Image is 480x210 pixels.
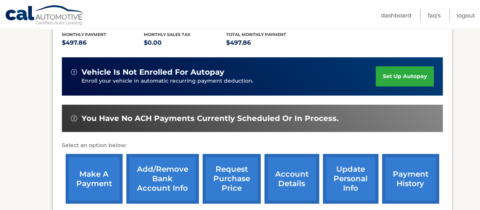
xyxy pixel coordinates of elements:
a: account details [264,154,319,204]
a: Dashboard [381,9,411,22]
a: request purchase price [203,154,261,204]
span: Monthly sales Tax [144,32,190,37]
a: Cal Automotive [5,5,85,27]
img: alert-white.svg [71,69,77,75]
a: set up autopay [376,66,433,86]
span: Monthly Payment [62,32,106,37]
span: Total Monthly Payment [226,32,286,37]
img: alert-white.svg [71,115,77,121]
a: FAQ's [428,9,441,22]
p: $497.86 [226,38,308,48]
span: vehicle is not enrolled for autopay [82,67,224,77]
a: Logout [457,9,475,22]
a: update personal info [323,154,378,204]
p: Select an option below: [62,141,443,150]
a: payment history [382,154,439,204]
p: Enroll your vehicle in automatic recurring payment deduction. [82,77,376,85]
p: $497.86 [62,38,144,48]
a: Add/Remove bank account info [126,154,199,204]
p: $0.00 [144,38,226,48]
span: You have no ACH payments currently scheduled or in process. [82,114,338,123]
a: make a payment [66,154,123,204]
